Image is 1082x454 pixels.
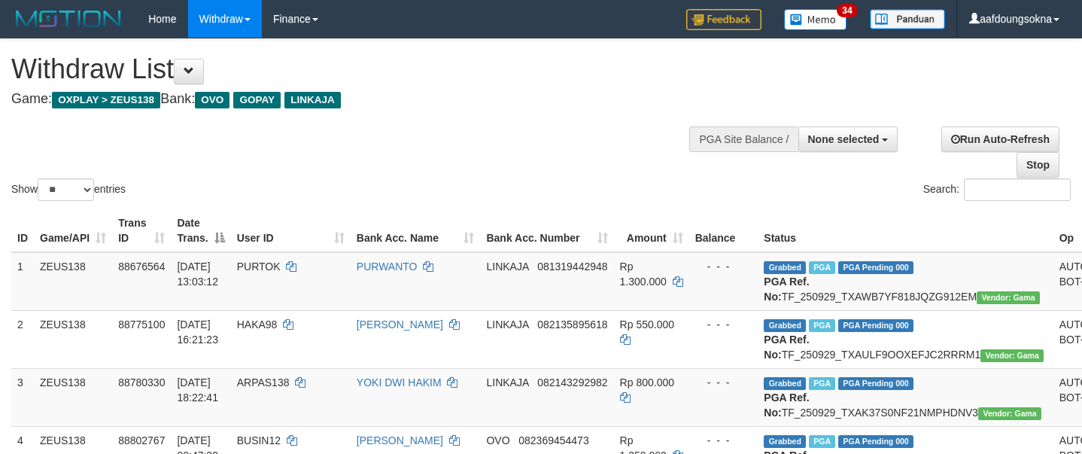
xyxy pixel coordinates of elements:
[38,178,94,201] select: Showentries
[620,261,667,288] span: Rp 1.300.000
[11,368,34,426] td: 3
[695,433,752,448] div: - - -
[758,310,1053,368] td: TF_250929_TXAULF9OOXEFJC2RRRM1
[171,209,230,252] th: Date Trans.: activate to sort column descending
[978,407,1041,420] span: Vendor URL: https://trx31.1velocity.biz
[177,261,218,288] span: [DATE] 13:03:12
[758,252,1053,311] td: TF_250929_TXAWB7YF818JQZG912EM
[537,261,607,273] span: Copy 081319442948 to clipboard
[695,375,752,390] div: - - -
[620,318,674,331] span: Rp 550.000
[486,318,528,331] span: LINKAJA
[964,178,1071,201] input: Search:
[34,252,112,311] td: ZEUS138
[870,9,945,29] img: panduan.png
[486,434,509,446] span: OVO
[11,8,126,30] img: MOTION_logo.png
[237,318,278,331] span: HAKA98
[233,92,281,108] span: GOPAY
[486,376,528,388] span: LINKAJA
[11,310,34,368] td: 2
[798,126,898,152] button: None selected
[518,434,588,446] span: Copy 082369454473 to clipboard
[537,318,607,331] span: Copy 082135895618 to clipboard
[357,376,442,388] a: YOKI DWI HAKIM
[52,92,160,108] span: OXPLAY > ZEUS138
[977,291,1040,304] span: Vendor URL: https://trx31.1velocity.biz
[231,209,351,252] th: User ID: activate to sort column ascending
[808,133,880,145] span: None selected
[237,434,281,446] span: BUSIN12
[284,92,341,108] span: LINKAJA
[118,434,165,446] span: 88802767
[537,376,607,388] span: Copy 082143292982 to clipboard
[758,209,1053,252] th: Status
[980,349,1044,362] span: Vendor URL: https://trx31.1velocity.biz
[923,178,1071,201] label: Search:
[837,4,857,17] span: 34
[838,319,913,332] span: PGA Pending
[620,376,674,388] span: Rp 800.000
[764,334,809,361] b: PGA Ref. No:
[118,318,165,331] span: 88775100
[695,259,752,274] div: - - -
[237,376,290,388] span: ARPAS138
[118,261,165,273] span: 88676564
[764,377,806,390] span: Grabbed
[118,376,165,388] span: 88780330
[764,261,806,274] span: Grabbed
[11,54,707,84] h1: Withdraw List
[809,261,835,274] span: Marked by aafnoeunsreypich
[11,209,34,252] th: ID
[11,252,34,311] td: 1
[357,318,443,331] a: [PERSON_NAME]
[486,261,528,273] span: LINKAJA
[34,209,112,252] th: Game/API: activate to sort column ascending
[809,435,835,448] span: Marked by aafsreyleap
[941,126,1059,152] a: Run Auto-Refresh
[764,276,809,303] b: PGA Ref. No:
[809,319,835,332] span: Marked by aafnoeunsreypich
[689,126,798,152] div: PGA Site Balance /
[838,377,913,390] span: PGA Pending
[237,261,281,273] span: PURTOK
[351,209,481,252] th: Bank Acc. Name: activate to sort column ascending
[1017,152,1059,178] a: Stop
[614,209,689,252] th: Amount: activate to sort column ascending
[177,318,218,346] span: [DATE] 16:21:23
[838,261,913,274] span: PGA Pending
[357,261,418,273] a: PURWANTO
[764,435,806,448] span: Grabbed
[809,377,835,390] span: Marked by aafnoeunsreypich
[34,310,112,368] td: ZEUS138
[784,9,847,30] img: Button%20Memo.svg
[764,319,806,332] span: Grabbed
[34,368,112,426] td: ZEUS138
[357,434,443,446] a: [PERSON_NAME]
[764,392,809,419] b: PGA Ref. No:
[480,209,613,252] th: Bank Acc. Number: activate to sort column ascending
[195,92,229,108] span: OVO
[11,92,707,107] h4: Game: Bank:
[838,435,913,448] span: PGA Pending
[689,209,758,252] th: Balance
[758,368,1053,426] td: TF_250929_TXAK37S0NF21NMPHDNV3
[686,9,761,30] img: Feedback.jpg
[11,178,126,201] label: Show entries
[177,376,218,404] span: [DATE] 18:22:41
[112,209,171,252] th: Trans ID: activate to sort column ascending
[695,317,752,332] div: - - -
